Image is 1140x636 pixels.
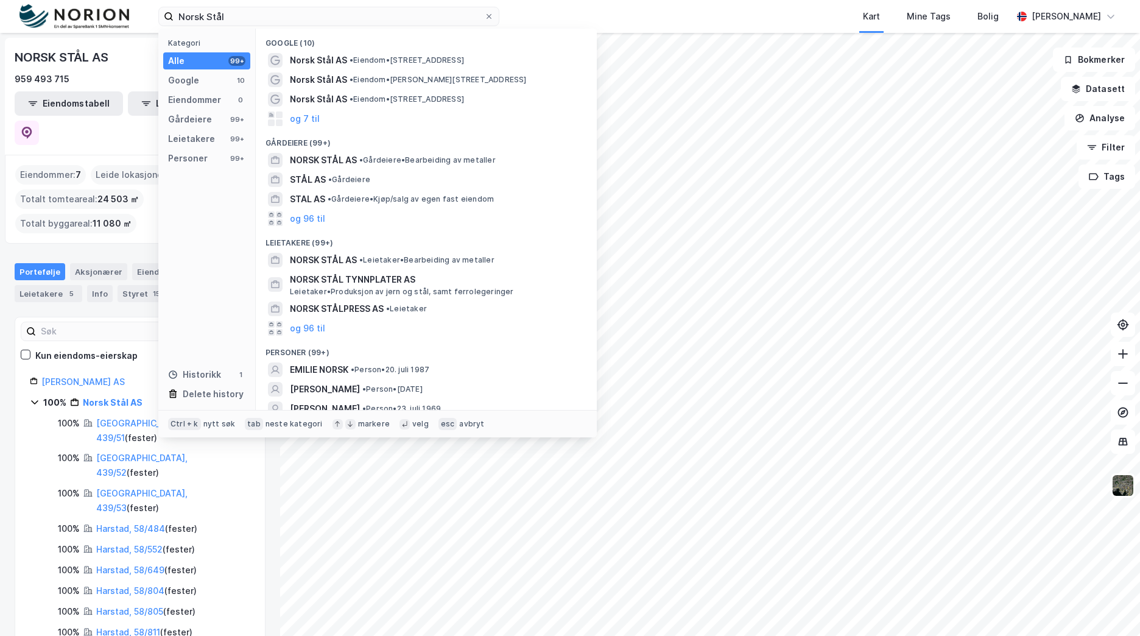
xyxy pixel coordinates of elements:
div: ( fester ) [96,563,197,578]
a: [GEOGRAPHIC_DATA], 439/52 [96,453,188,478]
span: NORSK STÅL TYNNPLATER AS [290,272,582,287]
span: NORSK STÅL AS [290,153,357,168]
div: 99+ [228,154,245,163]
div: NORSK STÅL AS [15,48,110,67]
span: • [350,75,353,84]
div: Alle [168,54,185,68]
span: [PERSON_NAME] [290,401,360,416]
button: Tags [1078,164,1135,189]
div: 100% [58,563,80,578]
div: Kategori [168,38,250,48]
div: Gårdeiere [168,112,212,127]
div: 100% [58,451,80,465]
div: 15 [150,288,163,300]
div: 0 [236,95,245,105]
div: Google (10) [256,29,597,51]
div: 10 [236,76,245,85]
span: • [362,404,366,413]
span: 7 [76,168,81,182]
span: Person • 23. juli 1969 [362,404,441,414]
span: • [362,384,366,394]
span: 24 503 ㎡ [97,192,139,207]
div: ( fester ) [96,416,250,445]
div: 99+ [228,56,245,66]
span: • [350,94,353,104]
button: Bokmerker [1053,48,1135,72]
button: og 96 til [290,321,325,336]
div: Delete history [183,387,244,401]
span: • [386,304,390,313]
span: Gårdeiere • Kjøp/salg av egen fast eiendom [328,194,494,204]
div: esc [438,418,457,430]
img: norion-logo.80e7a08dc31c2e691866.png [19,4,129,29]
span: Norsk Stål AS [290,53,347,68]
div: 99+ [228,115,245,124]
button: Analyse [1064,106,1135,130]
div: Leide lokasjoner : [91,165,183,185]
div: ( fester ) [96,584,197,598]
div: 959 493 715 [15,72,69,87]
span: • [359,255,363,264]
a: [PERSON_NAME] AS [41,376,125,387]
a: Harstad, 58/552 [96,544,163,554]
button: Eiendomstabell [15,91,123,116]
span: NORSK STÅLPRESS AS [290,302,384,316]
span: • [328,175,332,184]
div: Historikk [168,367,221,382]
button: og 96 til [290,211,325,226]
div: velg [412,419,429,429]
div: Eiendommer : [15,165,86,185]
div: Aksjonærer [70,263,127,280]
a: Harstad, 58/484 [96,523,165,534]
a: Harstad, 58/804 [96,585,164,596]
div: tab [245,418,263,430]
div: 5 [65,288,77,300]
div: Kun eiendoms-eierskap [35,348,138,363]
a: Harstad, 58/805 [96,606,163,617]
div: avbryt [459,419,484,429]
button: og 7 til [290,111,320,126]
div: ( fester ) [96,486,250,515]
div: Bolig [977,9,999,24]
div: Portefølje [15,263,65,280]
a: [GEOGRAPHIC_DATA], 439/51 [96,418,188,443]
a: Harstad, 58/649 [96,565,164,575]
div: 100% [58,584,80,598]
div: ( fester ) [96,451,250,480]
span: Leietaker • Bearbeiding av metaller [359,255,494,265]
div: Info [87,285,113,302]
span: STÅL AS [290,172,326,187]
span: • [359,155,363,164]
span: [PERSON_NAME] [290,382,360,397]
span: STAL AS [290,192,325,207]
span: 11 080 ㎡ [93,216,132,231]
div: 100% [58,521,80,536]
div: markere [358,419,390,429]
span: Gårdeiere • Bearbeiding av metaller [359,155,496,165]
div: 100% [58,542,80,557]
a: [GEOGRAPHIC_DATA], 439/53 [96,488,188,513]
input: Søk [36,322,169,341]
div: neste kategori [266,419,323,429]
span: NORSK STÅL AS [290,253,357,267]
span: Norsk Stål AS [290,92,347,107]
div: 100% [58,604,80,619]
div: Personer (99+) [256,338,597,360]
span: • [328,194,331,203]
span: Norsk Stål AS [290,72,347,87]
div: ( fester ) [96,521,197,536]
button: Filter [1077,135,1135,160]
div: Kontrollprogram for chat [1079,578,1140,636]
div: 99+ [228,134,245,144]
div: 1 [236,370,245,380]
div: Totalt tomteareal : [15,189,144,209]
div: Styret [118,285,167,302]
iframe: Chat Widget [1079,578,1140,636]
span: Gårdeiere [328,175,370,185]
button: Datasett [1061,77,1135,101]
span: Leietaker • Produksjon av jern og stål, samt ferrolegeringer [290,287,514,297]
div: Personer [168,151,208,166]
input: Søk på adresse, matrikkel, gårdeiere, leietakere eller personer [174,7,484,26]
div: Leietakere (99+) [256,228,597,250]
div: Kart [863,9,880,24]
